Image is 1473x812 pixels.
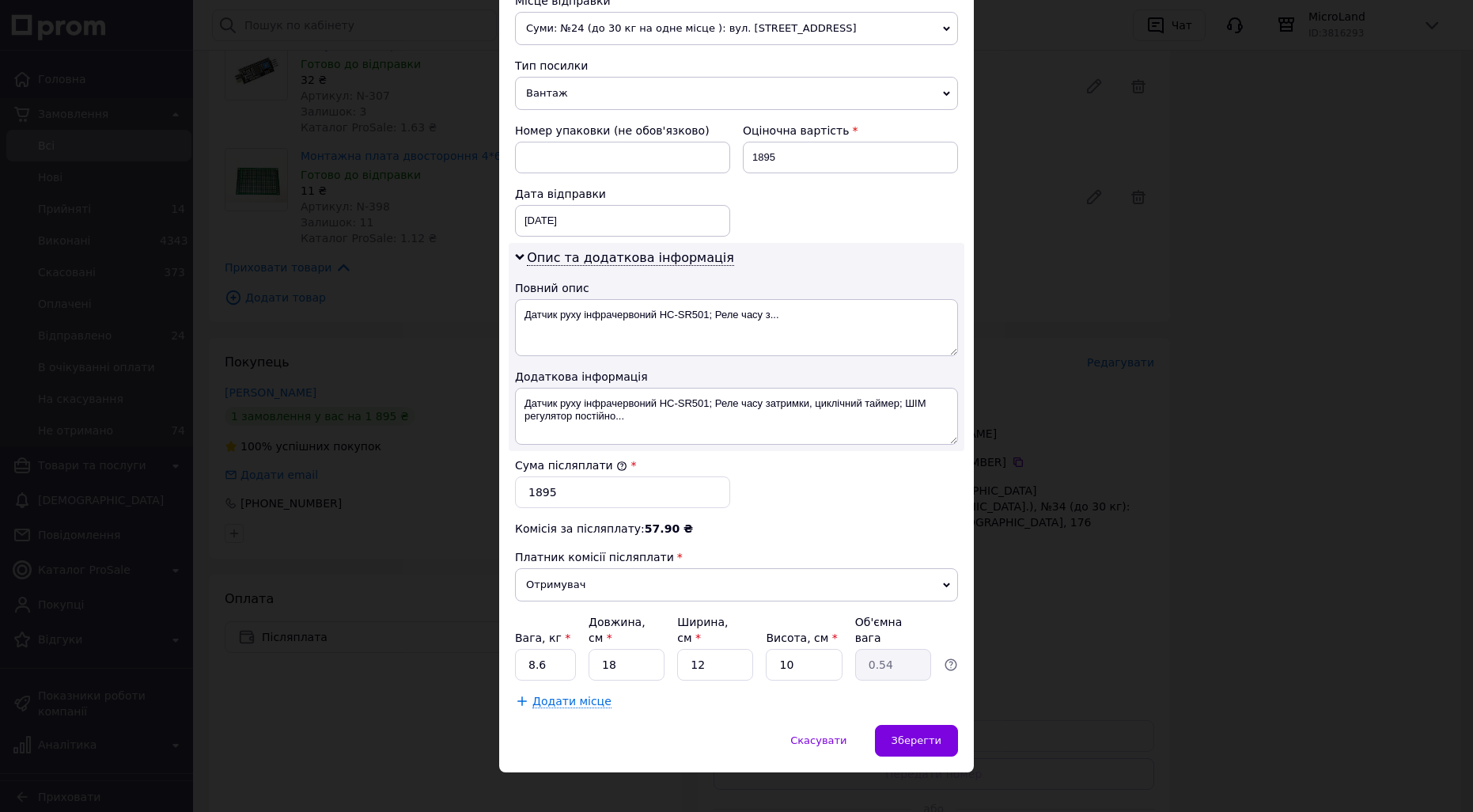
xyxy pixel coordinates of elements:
span: Платник комісії післяплати [515,551,674,563]
label: Висота, см [766,632,837,644]
span: Опис та додаткова інформація [527,250,734,266]
span: Суми: №24 (до 30 кг на одне місце ): вул. [STREET_ADDRESS] [515,12,958,45]
div: Додаткова інформація [515,369,958,385]
div: Повний опис [515,280,958,296]
div: Оціночна вартість [743,123,958,138]
label: Ширина, см [677,616,728,644]
span: Отримувач [515,568,958,601]
div: Комісія за післяплату: [515,521,958,537]
span: Вантаж [515,77,958,110]
span: Скасувати [790,734,846,746]
span: 57.90 ₴ [645,522,693,535]
label: Сума післяплати [515,459,627,472]
div: Дата відправки [515,186,730,202]
label: Довжина, см [589,616,646,644]
label: Вага, кг [515,632,570,644]
span: Зберегти [892,734,941,746]
textarea: Датчик руху інфрачервоний HC-SR501; Реле часу затримки, циклічний таймер; ШІМ регулятор постійно... [515,388,958,445]
span: Додати місце [532,695,612,708]
textarea: Датчик руху інфрачервоний HC-SR501; Реле часу з... [515,299,958,356]
div: Номер упаковки (не обов'язково) [515,123,730,138]
div: Об'ємна вага [855,614,931,646]
span: Тип посилки [515,59,588,72]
